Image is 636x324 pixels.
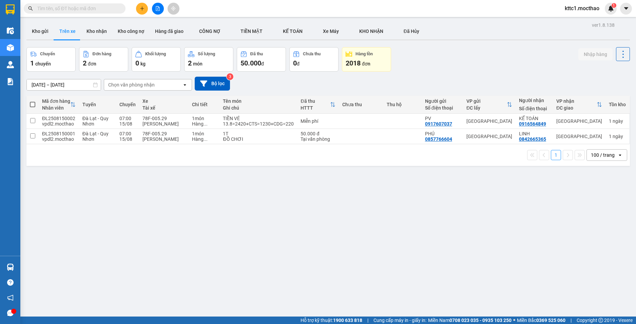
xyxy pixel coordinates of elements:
div: Chưa thu [342,102,380,107]
div: [GEOGRAPHIC_DATA] [556,134,602,139]
button: Chưa thu0đ [289,47,339,72]
div: ĐC lấy [466,105,507,111]
span: TIỀN MẶT [240,28,263,34]
sup: 1 [612,3,616,8]
span: message [7,310,14,316]
img: solution-icon [7,78,14,85]
div: 15/08 [119,121,136,127]
div: 1T [223,131,294,136]
span: 0 [293,59,297,67]
button: Đã thu50.000đ [237,47,286,72]
img: warehouse-icon [7,27,14,34]
div: Xe [142,98,185,104]
span: caret-down [623,5,629,12]
div: [GEOGRAPHIC_DATA] [466,118,512,124]
div: 78F-005.29 [142,116,185,121]
div: Tên món [223,98,294,104]
strong: 0708 023 035 - 0935 103 250 [449,318,512,323]
span: kg [140,61,146,66]
div: ĐC giao [556,105,597,111]
span: 2 [83,59,86,67]
div: Tại văn phòng [301,136,335,142]
span: aim [171,6,176,11]
span: ngày [613,118,623,124]
span: Miền Bắc [517,317,565,324]
div: Tài xế [142,105,185,111]
sup: 3 [227,73,233,80]
span: kttc1.mocthao [559,4,605,13]
button: Kho nhận [81,23,112,39]
svg: open [182,82,188,88]
div: Đã thu [301,98,330,104]
button: Hàng tồn2018đơn [342,47,391,72]
span: Đã Hủy [404,28,419,34]
div: HTTT [301,105,330,111]
span: đ [261,61,264,66]
span: KHO NHẬN [359,28,383,34]
div: 15/08 [119,136,136,142]
div: 100 / trang [591,152,615,158]
div: 0842665365 [519,136,546,142]
div: Đã thu [250,52,263,56]
span: 0 [135,59,139,67]
div: Tồn kho [609,102,626,107]
div: Chọn văn phòng nhận [108,81,155,88]
div: 78F-005.29 [142,131,185,136]
button: caret-down [620,3,632,15]
div: KẾ TOÁN [519,116,550,121]
img: logo-vxr [6,4,15,15]
button: file-add [152,3,164,15]
input: Select a date range. [27,79,101,90]
div: ĐL2508150002 [42,116,76,121]
span: Đà Lạt - Quy Nhơn [82,131,109,142]
span: đ [297,61,300,66]
span: Hỗ trợ kỹ thuật: [301,317,362,324]
div: Miễn phí [301,118,335,124]
div: TIỀN VÉ 13.8=2420+CTS=1230+CDG=220 [223,116,294,127]
img: warehouse-icon [7,264,14,271]
div: [PERSON_NAME] [142,121,185,127]
th: Toggle SortBy [463,96,516,114]
div: Hàng thông thường [192,136,216,142]
div: vpdl2.mocthao [42,136,76,142]
span: CÔNG NỢ [199,28,220,34]
div: [GEOGRAPHIC_DATA] [466,134,512,139]
img: icon-new-feature [608,5,614,12]
div: VP gửi [466,98,507,104]
button: Số lượng2món [184,47,233,72]
button: Bộ lọc [195,77,230,91]
button: Trên xe [54,23,81,39]
div: Người gửi [425,98,460,104]
div: Tuyến [82,102,113,107]
div: 1 món [192,131,216,136]
strong: 0369 525 060 [536,318,565,323]
span: 2018 [346,59,361,67]
strong: 1900 633 818 [333,318,362,323]
span: ... [204,121,208,127]
img: warehouse-icon [7,44,14,51]
span: chuyến [35,61,51,66]
span: Cung cấp máy in - giấy in: [373,317,426,324]
div: Số lượng [198,52,215,56]
span: question-circle [7,279,14,286]
div: Mã đơn hàng [42,98,70,104]
div: vpdl2.mocthao [42,121,76,127]
div: Hàng tồn [355,52,373,56]
div: VP nhận [556,98,597,104]
div: Số điện thoại [519,106,550,111]
div: ĐL2508150001 [42,131,76,136]
span: notification [7,294,14,301]
div: PHÚ [425,131,460,136]
div: Số điện thoại [425,105,460,111]
div: PV [425,116,460,121]
span: copyright [598,318,603,323]
span: Xe Máy [323,28,339,34]
button: Chuyến1chuyến [26,47,76,72]
button: Kho công nợ [112,23,150,39]
div: Chuyến [119,102,136,107]
div: 1 [609,118,626,124]
span: ... [204,136,208,142]
span: plus [140,6,144,11]
span: 1 [613,3,615,8]
button: Nhập hàng [578,48,613,60]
